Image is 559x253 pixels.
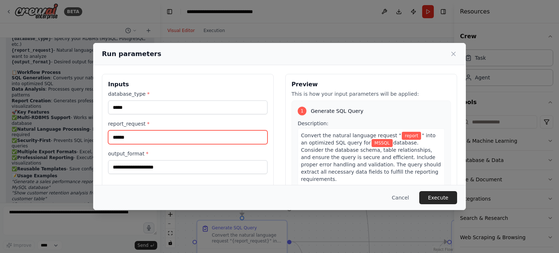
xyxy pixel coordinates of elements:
[108,80,267,89] h3: Inputs
[102,49,161,59] h2: Run parameters
[311,107,364,115] span: Generate SQL Query
[298,107,306,115] div: 1
[372,139,393,147] span: Variable: database_type
[402,132,421,140] span: Variable: report_request
[386,191,415,204] button: Cancel
[292,80,451,89] h3: Preview
[108,90,267,98] label: database_type
[292,90,451,98] p: This is how your input parameters will be applied:
[108,150,267,157] label: output_format
[301,133,401,138] span: Convert the natural language request "
[298,120,328,126] span: Description:
[419,191,457,204] button: Execute
[108,120,267,127] label: report_request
